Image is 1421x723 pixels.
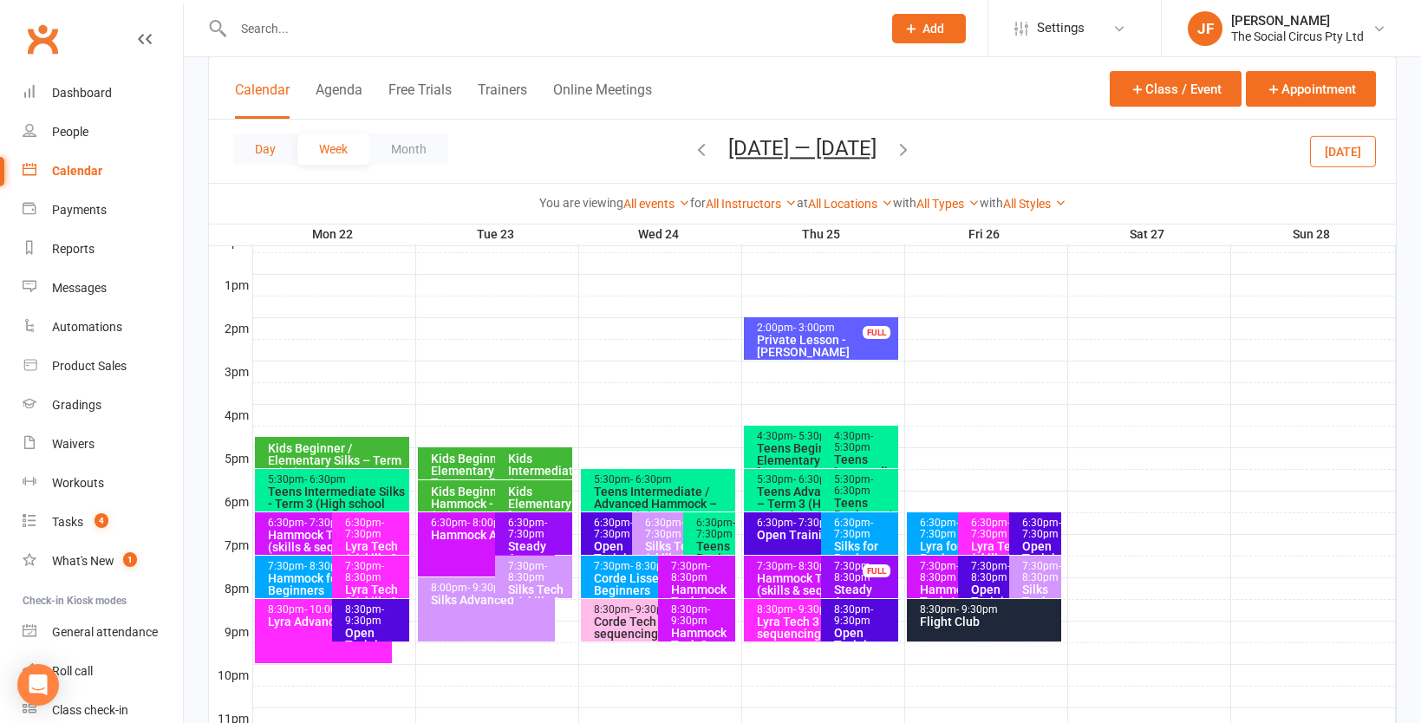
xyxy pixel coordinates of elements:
[670,561,732,583] div: 7:30pm
[593,540,663,564] div: Open Training
[756,529,877,541] div: Open Training
[1188,11,1222,46] div: JF
[52,164,102,178] div: Calendar
[922,22,944,36] span: Add
[52,398,101,412] div: Gradings
[578,224,741,245] th: Wed 24
[793,322,835,334] span: - 3:00pm
[507,561,569,583] div: 7:30pm
[593,572,714,596] div: Corde Lisse for Beginners
[209,274,252,296] th: 1pm
[267,442,406,479] div: Kids Beginner / Elementary Silks – Term 3 (Primary...
[52,437,95,451] div: Waivers
[593,485,732,522] div: Teens Intermediate / Advanced Hammock – Term 3 (Hi...
[23,542,183,581] a: What's New1
[670,604,732,627] div: 8:30pm
[430,485,551,534] div: Kids Beginner Hammock - Term 3 (Primary School Age...
[956,603,998,616] span: - 9:30pm
[209,317,252,339] th: 2pm
[919,616,1058,628] div: Flight Club
[1022,517,1061,540] span: - 7:30pm
[23,230,183,269] a: Reports
[23,74,183,113] a: Dashboard
[756,572,877,596] div: Hammock Tech 2 (skills & sequencing)
[508,560,547,583] span: - 8:30pm
[233,134,297,165] button: Day
[671,560,710,583] span: - 8:30pm
[369,134,448,165] button: Month
[507,485,569,558] div: Kids Elementary [GEOGRAPHIC_DATA] – Term 3 (Primary School A...
[430,594,551,606] div: Silks Advanced
[52,554,114,568] div: What's New
[344,518,406,540] div: 6:30pm
[756,474,877,485] div: 5:30pm
[834,603,873,627] span: - 9:30pm
[209,491,252,512] th: 6pm
[209,361,252,382] th: 3pm
[919,540,989,564] div: Lyra for Beginners
[797,196,808,210] strong: at
[1230,224,1396,245] th: Sun 28
[267,518,388,529] div: 6:30pm
[23,152,183,191] a: Calendar
[52,625,158,639] div: General attendance
[756,604,877,616] div: 8:30pm
[209,404,252,426] th: 4pm
[695,540,731,649] div: Teens Beginner / Elementary [GEOGRAPHIC_DATA] – Term 3 (High...
[415,224,578,245] th: Tue 23
[344,604,406,627] div: 8:30pm
[209,621,252,642] th: 9pm
[695,518,731,540] div: 6:30pm
[23,425,183,464] a: Waivers
[593,518,663,540] div: 6:30pm
[209,664,252,686] th: 10pm
[1231,13,1364,29] div: [PERSON_NAME]
[706,197,797,211] a: All Instructors
[52,242,95,256] div: Reports
[833,431,895,453] div: 4:30pm
[52,703,128,717] div: Class check-in
[23,613,183,652] a: General attendance kiosk mode
[345,603,384,627] span: - 9:30pm
[919,561,989,583] div: 7:30pm
[630,603,672,616] span: - 9:30pm
[52,359,127,373] div: Product Sales
[756,561,877,572] div: 7:30pm
[833,583,895,632] div: Steady Ascent: Aerials, your way
[508,517,547,540] span: - 7:30pm
[267,485,406,522] div: Teens Intermediate Silks - Term 3 (High school age...
[696,517,735,540] span: - 7:30pm
[1037,9,1085,48] span: Settings
[1022,560,1061,583] span: - 8:30pm
[344,540,406,576] div: Lyra Tech 1 (skills & sequencing)
[507,583,569,620] div: Silks Tech 2 (skills & sequencing)
[235,81,290,119] button: Calendar
[690,196,706,210] strong: for
[892,14,966,43] button: Add
[833,604,895,627] div: 8:30pm
[756,431,877,442] div: 4:30pm
[863,326,890,339] div: FULL
[23,269,183,308] a: Messages
[1021,561,1057,583] div: 7:30pm
[267,572,388,596] div: Hammock for Beginners
[1110,71,1242,107] button: Class / Event
[1067,224,1230,245] th: Sat 27
[920,517,959,540] span: - 7:30pm
[644,540,714,576] div: Silks Tech 3 (skills & sequences)
[728,136,877,160] button: [DATE] — [DATE]
[1246,71,1376,107] button: Appointment
[123,552,137,567] span: 1
[593,616,714,640] div: Corde Tech 3 (skills & sequencing)
[430,529,551,541] div: Hammock Advanced
[21,17,64,61] a: Clubworx
[209,577,252,599] th: 8pm
[593,474,732,485] div: 5:30pm
[834,560,873,583] span: - 8:30pm
[553,81,652,119] button: Online Meetings
[1021,540,1057,564] div: Open Training
[793,560,835,572] span: - 8:30pm
[430,583,551,594] div: 8:00pm
[919,604,1058,616] div: 8:30pm
[304,473,346,485] span: - 6:30pm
